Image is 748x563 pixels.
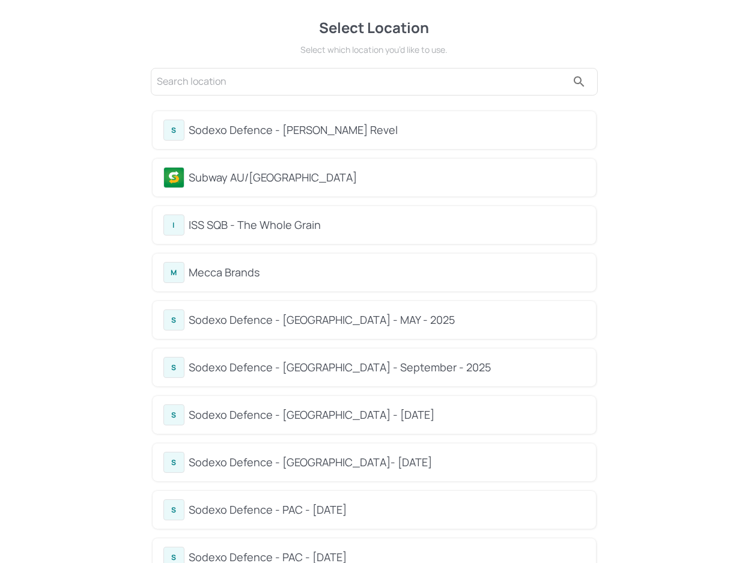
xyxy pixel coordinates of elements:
div: Sodexo Defence - PAC - [DATE] [189,502,585,518]
div: S [163,404,184,425]
div: S [163,120,184,141]
div: Sodexo Defence - [GEOGRAPHIC_DATA] - [DATE] [189,407,585,423]
div: I [163,215,184,236]
div: S [163,309,184,330]
div: M [163,262,184,283]
div: Select Location [149,17,600,38]
img: avatar [164,168,184,187]
div: Sodexo Defence - [GEOGRAPHIC_DATA]- [DATE] [189,454,585,470]
div: Select which location you’d like to use. [149,43,600,56]
div: S [163,357,184,378]
div: Sodexo Defence - [GEOGRAPHIC_DATA] - MAY - 2025 [189,312,585,328]
div: ISS SQB - The Whole Grain [189,217,585,233]
div: Sodexo Defence - [GEOGRAPHIC_DATA] - September - 2025 [189,359,585,376]
div: Mecca Brands [189,264,585,281]
div: S [163,499,184,520]
button: search [567,70,591,94]
div: Sodexo Defence - [PERSON_NAME] Revel [189,122,585,138]
div: S [163,452,184,473]
input: Search location [157,72,567,91]
div: Subway AU/[GEOGRAPHIC_DATA] [189,169,585,186]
